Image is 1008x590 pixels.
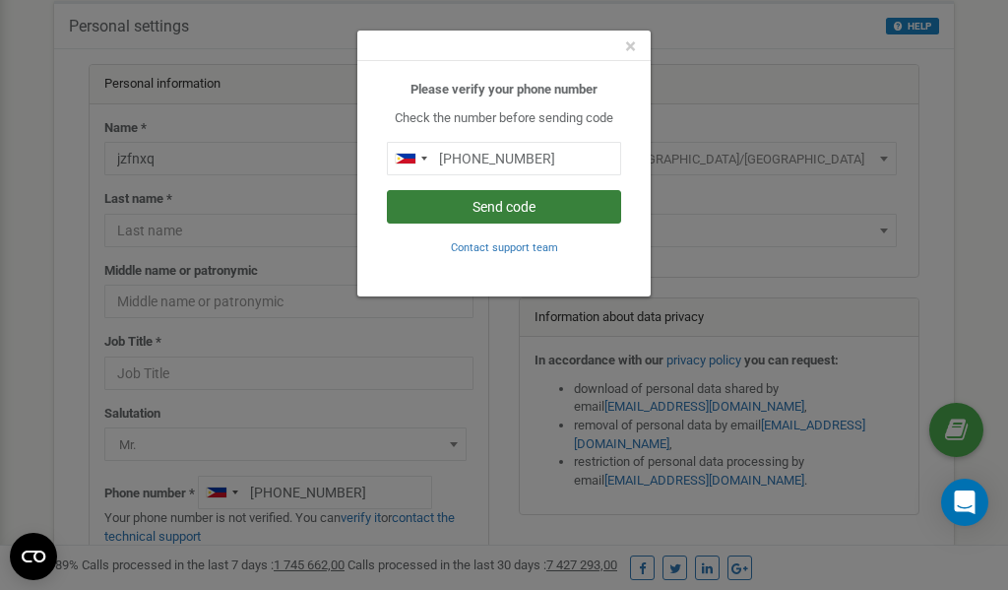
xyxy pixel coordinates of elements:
p: Check the number before sending code [387,109,621,128]
button: Send code [387,190,621,224]
small: Contact support team [451,241,558,254]
button: Close [625,36,636,57]
div: Open Intercom Messenger [941,479,988,526]
div: Telephone country code [388,143,433,174]
input: 0905 123 4567 [387,142,621,175]
a: Contact support team [451,239,558,254]
span: × [625,34,636,58]
b: Please verify your phone number [410,82,598,97]
button: Open CMP widget [10,533,57,580]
